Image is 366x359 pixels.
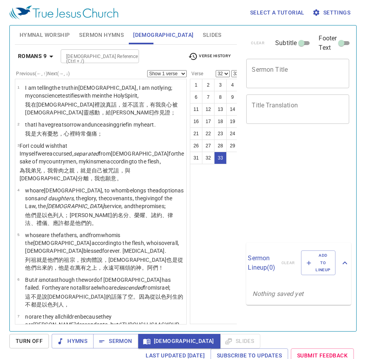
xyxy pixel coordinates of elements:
button: Hymns [52,334,94,348]
button: Romans 9 [15,49,59,63]
span: Sermon Hymns [79,30,124,40]
wg1063: I could wish [20,143,184,165]
wg3601: in my [128,121,156,128]
wg4151: , [137,92,139,99]
wg1473: in [100,92,139,99]
p: that [25,121,155,129]
button: 14 [226,103,239,116]
wg225: in [25,85,172,99]
wg1473: conscience [33,92,139,99]
wg2475: , to whom [25,187,184,209]
wg5228: 我 [20,167,130,181]
wg2596: to the flesh [132,158,161,165]
button: 7 [202,91,215,103]
i: Nothing saved yet [252,290,303,297]
wg1473: heart [141,121,156,128]
button: Settings [311,5,353,20]
wg3756: all [79,285,170,291]
i: separated [74,150,99,157]
wg1473: kinsmen [86,158,160,165]
wg3548: 、禮儀 [31,220,97,226]
span: 2 [17,122,19,126]
p: nor [25,313,184,336]
wg1722: [DEMOGRAPHIC_DATA] [25,85,172,99]
wg2172: 。 [117,175,122,181]
wg1391: , the [25,195,172,209]
i: and daughters, [37,195,75,201]
wg2128: 神 [136,265,164,271]
span: Select a tutorial [250,8,305,18]
button: 1 [190,79,202,91]
wg3588: service [46,203,166,209]
p: But [25,276,184,292]
wg1519: . [MEDICAL_DATA] [119,248,166,254]
wg3956: Israel [84,285,170,291]
wg3588: , my [76,158,161,165]
span: Settings [314,8,350,18]
wg1526: 以色列人 [25,212,173,226]
wg2999: , and [121,203,166,209]
wg2464: YOUR [165,321,180,328]
wg3739: belongs the [25,187,184,209]
sc: THROUGH [122,321,148,328]
wg331: , from [20,150,184,165]
p: 列祖 [25,256,184,272]
wg2316: blessed [83,248,166,254]
button: 9 [226,91,239,103]
wg3956: 之上 [86,265,164,271]
wg3588: glory [25,195,172,209]
wg3748: are [25,187,184,209]
button: 11 [190,103,202,116]
wg2532: the [25,195,172,209]
wg3173: 有 [42,131,103,137]
span: Subtitle [275,38,297,48]
p: 他們是 [25,211,184,227]
button: 29 [226,140,239,152]
button: 17 [202,115,215,128]
wg5043: because [25,314,179,335]
span: Footer Text [319,34,337,53]
wg1860: ; [164,203,166,209]
wg11: descendants [25,321,179,335]
wg3427: 是大 [31,131,103,137]
span: Verse History [188,52,231,61]
wg3588: are from [109,285,170,291]
span: Sermon [99,336,132,346]
button: Verse History [184,51,235,62]
button: 28 [214,140,227,152]
wg2532: unceasing [91,121,156,128]
wg2596: 肉體 [25,257,183,271]
wg5547: according [25,240,179,254]
i: it is [34,277,43,283]
button: Add to Lineup [301,250,335,275]
wg3588: testifies [60,92,139,99]
wg3634: though the [25,277,171,291]
span: Hymns [58,336,87,346]
wg1537: 他們 [25,265,164,271]
wg3956: children [25,314,179,335]
wg1510: [PERSON_NAME] [25,321,179,335]
button: 3 [214,79,227,91]
wg3004: the truth [25,85,172,99]
wg3427: 作見證 [154,109,176,116]
input: Type Bible Reference [63,52,124,61]
button: 32 [202,152,215,164]
wg5607: 在萬有 [70,265,164,271]
span: Add to Lineup [306,252,330,274]
button: 8 [214,91,227,103]
wg3601: ； [97,131,103,137]
wg2532: from [25,232,179,254]
button: 33 [214,152,227,164]
wg4151: 感動 [89,109,176,116]
button: Sermon [93,334,138,348]
wg1473: great [50,121,156,128]
wg1909: ，永遠 [97,265,164,271]
span: 6 [17,277,19,281]
wg3450: 骨肉之 [20,167,130,181]
wg3588: fathers [25,232,179,254]
wg3962: 就是他們的祖宗，按 [25,257,183,271]
span: 4 [17,188,19,192]
button: 2 [202,79,215,91]
wg88: 傷痛 [86,131,103,137]
button: 27 [202,140,215,152]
